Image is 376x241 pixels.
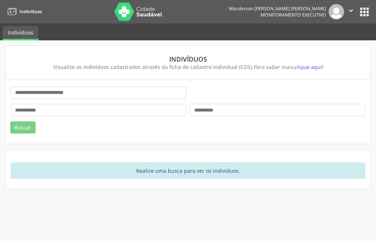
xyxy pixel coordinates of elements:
[294,63,323,70] span: clique aqui!
[344,4,358,19] button: 
[3,26,39,40] a: Indivíduos
[19,8,42,15] span: Indivíduos
[16,55,360,63] div: Indivíduos
[261,12,326,18] span: Monitoramento Executivo
[5,6,42,18] a: Indivíduos
[358,6,371,18] button: apps
[10,121,36,134] button: Buscar
[11,163,365,179] div: Realize uma busca para ver os indivíduos.
[229,6,326,12] div: Wanderson [PERSON_NAME] [PERSON_NAME]
[329,4,344,19] img: img
[16,63,360,71] div: Visualize os indivíduos cadastrados através da ficha de cadastro individual (CDS).
[253,63,323,70] i: Para saber mais,
[347,7,355,15] i: 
